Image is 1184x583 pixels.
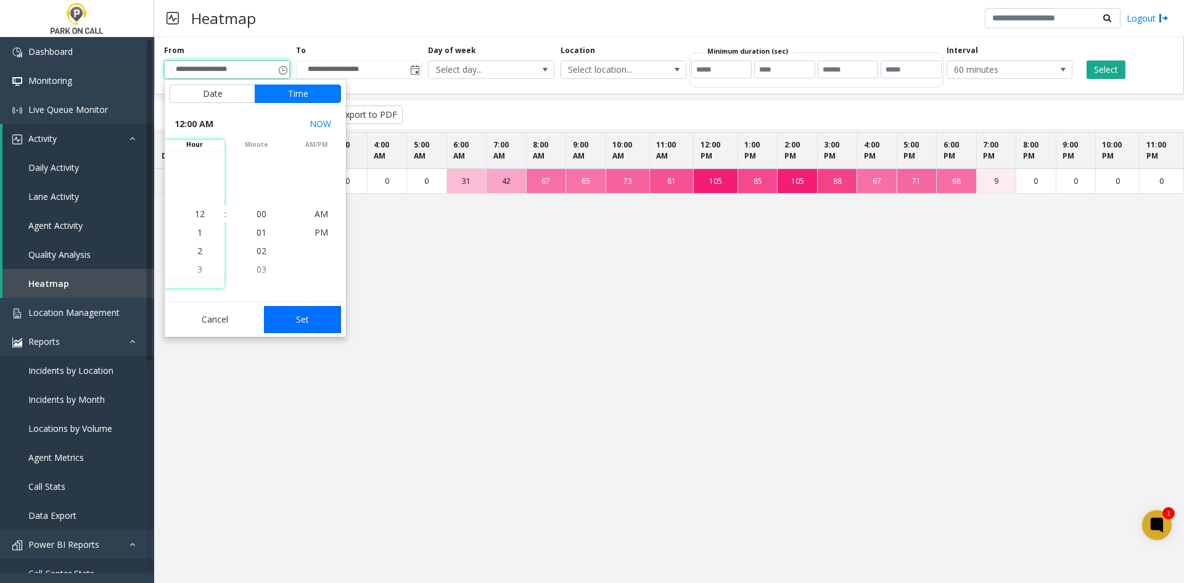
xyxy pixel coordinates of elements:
img: 'icon' [12,308,22,318]
a: Logout [1127,12,1169,25]
th: 3:00 AM [327,133,367,169]
th: 3:00 PM [817,133,857,169]
span: Locations by Volume [28,423,112,434]
span: Reports [28,336,60,347]
a: Heatmap [2,269,154,298]
td: 105 [778,168,817,194]
img: 'icon' [12,76,22,86]
span: Toggle popup [276,61,289,78]
th: 10:00 AM [606,133,649,169]
th: 6:00 PM [937,133,976,169]
span: 12:00 AM [175,115,213,133]
td: 105 [694,168,738,194]
td: 85 [738,168,777,194]
th: 2:00 PM [778,133,817,169]
td: 0 [1016,168,1056,194]
th: 11:00 AM [649,133,693,169]
th: 10:00 PM [1095,133,1139,169]
img: pageIcon [166,3,179,33]
button: Select [1087,60,1125,79]
td: 0 [327,168,367,194]
span: Call Stats [28,481,65,492]
th: 4:00 PM [857,133,897,169]
td: 81 [649,168,693,194]
img: 'icon' [12,540,22,550]
td: 73 [606,168,649,194]
td: 0 [367,168,406,194]
span: 03 [257,263,266,275]
span: Lane Activity [28,191,79,202]
th: 4:00 AM [367,133,406,169]
th: 8:00 AM [526,133,565,169]
span: Live Queue Monitor [28,104,108,115]
td: 65 [566,168,606,194]
span: 2 [197,245,202,257]
span: 3 [197,263,202,275]
span: hour [165,140,224,149]
span: Incidents by Location [28,365,113,376]
th: 8:00 PM [1016,133,1056,169]
span: Dashboard [28,46,73,57]
th: 1:00 PM [738,133,777,169]
td: 67 [857,168,897,194]
img: 'icon' [12,134,22,144]
h3: Heatmap [185,3,262,33]
td: 67 [526,168,565,194]
td: 0 [1095,168,1139,194]
img: logout [1159,12,1169,25]
span: Agent Activity [28,220,83,231]
th: DATES [155,133,204,169]
td: [DATE] [155,168,204,194]
td: 68 [937,168,976,194]
span: Call Center Stats [28,568,94,579]
span: Quality Analysis [28,249,91,260]
span: 60 minutes [947,61,1047,78]
button: Cancel [170,306,260,333]
td: 42 [487,168,526,194]
span: PM [314,226,328,238]
span: Location Management [28,307,120,318]
label: From [164,45,184,56]
a: Daily Activity [2,153,154,182]
span: Select day... [429,61,528,78]
th: 9:00 AM [566,133,606,169]
td: 0 [1056,168,1095,194]
span: Agent Metrics [28,452,84,463]
button: Export to PDF [325,105,403,124]
th: 9:00 PM [1056,133,1095,169]
th: 12:00 PM [694,133,738,169]
label: Location [561,45,595,56]
label: Minimum duration (sec) [707,46,788,56]
span: AM/PM [286,140,346,149]
td: 0 [1140,168,1184,194]
a: Quality Analysis [2,240,154,269]
span: Incidents by Month [28,394,105,405]
span: Select location... [561,61,661,78]
th: 5:00 PM [897,133,936,169]
span: 02 [257,245,266,257]
a: Lane Activity [2,182,154,211]
td: 9 [976,168,1016,194]
span: Power BI Reports [28,539,99,550]
td: 31 [446,168,486,194]
th: 6:00 AM [446,133,486,169]
span: AM [314,208,328,220]
button: Set [264,306,342,333]
label: To [296,45,306,56]
div: : [224,208,226,220]
label: Interval [947,45,978,56]
span: Daily Activity [28,162,79,173]
a: Activity [2,124,154,153]
th: 7:00 AM [487,133,526,169]
img: 'icon' [12,48,22,57]
button: Time tab [255,85,341,103]
span: 01 [257,226,266,238]
span: Heatmap [28,278,69,289]
td: 71 [897,168,936,194]
span: Data Export [28,510,76,521]
button: Select now [305,113,336,135]
span: 1 [197,226,202,238]
img: 'icon' [12,105,22,115]
button: Date tab [170,85,255,103]
span: Activity [28,133,57,144]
